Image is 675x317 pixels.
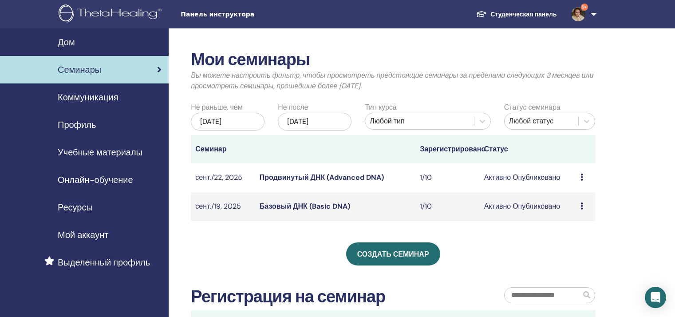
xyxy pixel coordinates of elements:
h2: Регистрация на семинар [191,287,385,307]
td: Активно Опубликовано [480,163,576,192]
label: Не раньше, чем [191,102,242,113]
span: Панель инструктора [181,10,314,19]
label: Тип курса [365,102,396,113]
span: Дом [58,36,75,49]
a: Базовый ДНК (Basic DNA) [260,202,350,211]
img: graduation-cap-white.svg [476,10,487,18]
td: Активно Опубликовано [480,192,576,221]
div: Open Intercom Messenger [645,287,666,308]
th: Зарегистрировано [415,135,480,163]
span: 9+ [581,4,588,11]
div: Любой тип [370,116,470,127]
a: Студенческая панель [469,6,564,23]
a: Продвинутый ДНК (Advanced DNA) [260,173,384,182]
h2: Мои семинары [191,50,595,70]
td: сент./22, 2025 [191,163,255,192]
label: Статус семинара [504,102,561,113]
span: Выделенный профиль [58,256,150,269]
div: [DATE] [278,113,351,131]
span: Мой аккаунт [58,228,108,242]
td: 1/10 [415,163,480,192]
span: Учебные материалы [58,146,142,159]
span: Коммуникация [58,91,118,104]
span: Ресурсы [58,201,93,214]
td: сент./19, 2025 [191,192,255,221]
span: Создать семинар [357,250,429,259]
label: Не после [278,102,308,113]
div: [DATE] [191,113,264,131]
img: default.jpg [571,7,585,21]
a: Создать семинар [346,242,440,265]
span: Профиль [58,118,96,131]
td: 1/10 [415,192,480,221]
span: Онлайн-обучение [58,173,133,186]
img: logo.png [59,4,165,24]
div: Любой статус [509,116,574,127]
span: Семинары [58,63,101,76]
p: Вы можете настроить фильтр, чтобы просмотреть предстоящие семинары за пределами следующих 3 месяц... [191,70,595,91]
th: Статус [480,135,576,163]
th: Семинар [191,135,255,163]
